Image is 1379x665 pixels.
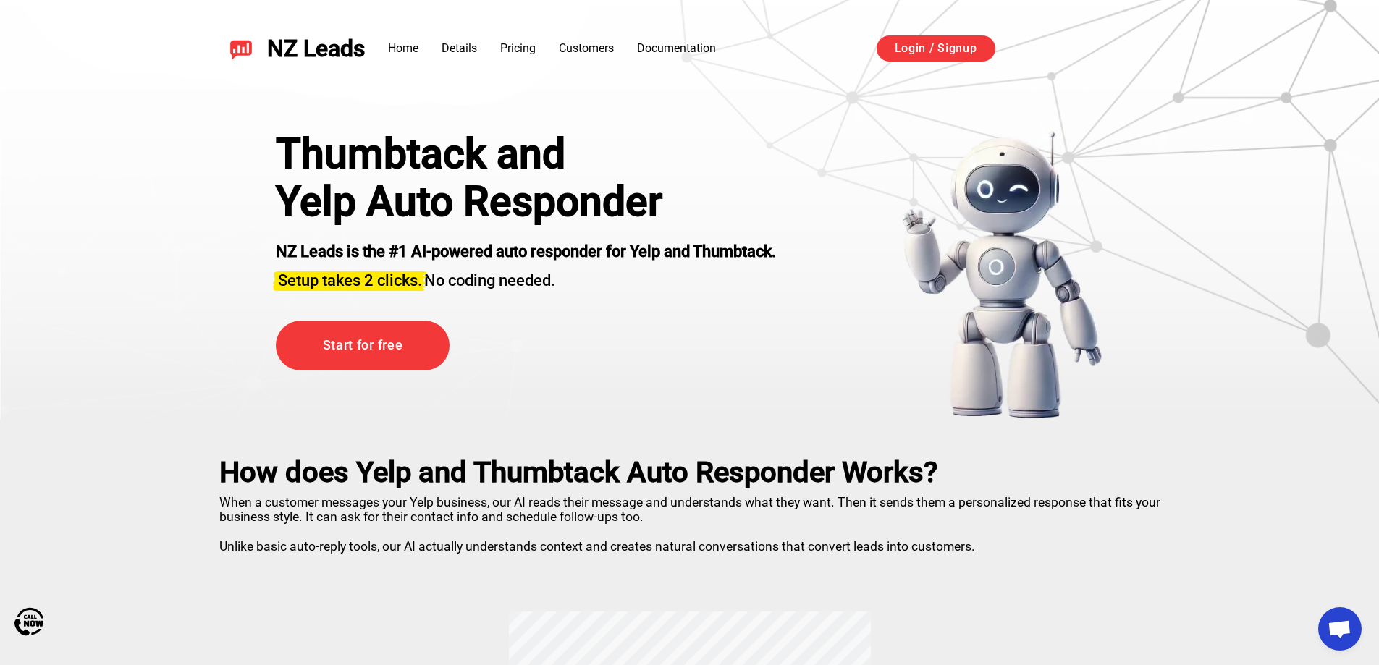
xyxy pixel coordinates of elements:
[14,607,43,636] img: Call Now
[1010,33,1169,65] iframe: Sign in with Google Button
[276,130,776,178] div: Thumbtack and
[442,41,477,55] a: Details
[877,35,995,62] a: Login / Signup
[1318,607,1362,651] a: Open chat
[388,41,418,55] a: Home
[229,37,253,60] img: NZ Leads logo
[276,178,776,226] h1: Yelp Auto Responder
[276,321,450,370] a: Start for free
[219,489,1160,554] p: When a customer messages your Yelp business, our AI reads their message and understands what they...
[276,263,776,292] h2: No coding needed.
[219,456,1160,489] h2: How does Yelp and Thumbtack Auto Responder Works?
[500,41,536,55] a: Pricing
[267,35,365,62] span: NZ Leads
[559,41,614,55] a: Customers
[901,130,1103,420] img: yelp bot
[278,271,422,289] span: Setup takes 2 clicks.
[276,242,776,261] strong: NZ Leads is the #1 AI-powered auto responder for Yelp and Thumbtack.
[637,41,716,55] a: Documentation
